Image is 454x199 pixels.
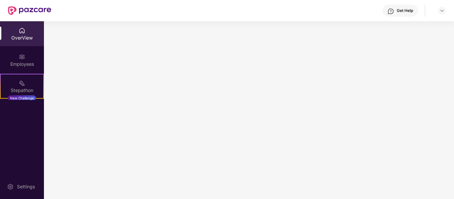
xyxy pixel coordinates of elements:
div: Stepathon [1,87,43,94]
img: svg+xml;base64,PHN2ZyB4bWxucz0iaHR0cDovL3d3dy53My5vcmcvMjAwMC9zdmciIHdpZHRoPSIyMSIgaGVpZ2h0PSIyMC... [19,80,25,86]
div: Get Help [397,8,413,13]
div: Settings [15,183,37,190]
img: svg+xml;base64,PHN2ZyBpZD0iRW1wbG95ZWVzIiB4bWxucz0iaHR0cDovL3d3dy53My5vcmcvMjAwMC9zdmciIHdpZHRoPS... [19,53,25,60]
img: svg+xml;base64,PHN2ZyBpZD0iRHJvcGRvd24tMzJ4MzIiIHhtbG5zPSJodHRwOi8vd3d3LnczLm9yZy8yMDAwL3N2ZyIgd2... [439,8,445,13]
img: New Pazcare Logo [8,6,51,15]
div: New Challenge [8,95,36,101]
img: svg+xml;base64,PHN2ZyBpZD0iSG9tZSIgeG1sbnM9Imh0dHA6Ly93d3cudzMub3JnLzIwMDAvc3ZnIiB3aWR0aD0iMjAiIG... [19,27,25,34]
img: svg+xml;base64,PHN2ZyBpZD0iSGVscC0zMngzMiIgeG1sbnM9Imh0dHA6Ly93d3cudzMub3JnLzIwMDAvc3ZnIiB3aWR0aD... [387,8,394,15]
img: svg+xml;base64,PHN2ZyBpZD0iU2V0dGluZy0yMHgyMCIgeG1sbnM9Imh0dHA6Ly93d3cudzMub3JnLzIwMDAvc3ZnIiB3aW... [7,183,14,190]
